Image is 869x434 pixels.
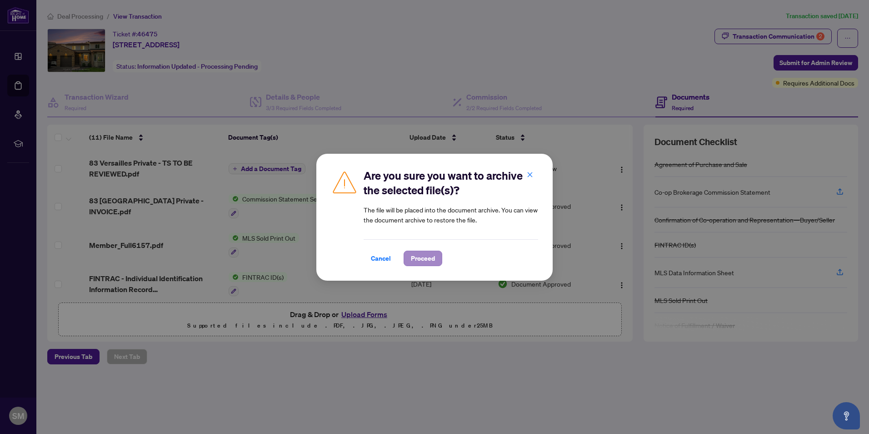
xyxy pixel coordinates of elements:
[404,251,442,266] button: Proceed
[364,168,538,197] h2: Are you sure you want to archive the selected file(s)?
[833,402,860,429] button: Open asap
[411,251,435,266] span: Proceed
[527,172,533,178] span: close
[371,251,391,266] span: Cancel
[364,205,538,225] article: The file will be placed into the document archive. You can view the document archive to restore t...
[331,168,358,196] img: Caution Icon
[364,251,398,266] button: Cancel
